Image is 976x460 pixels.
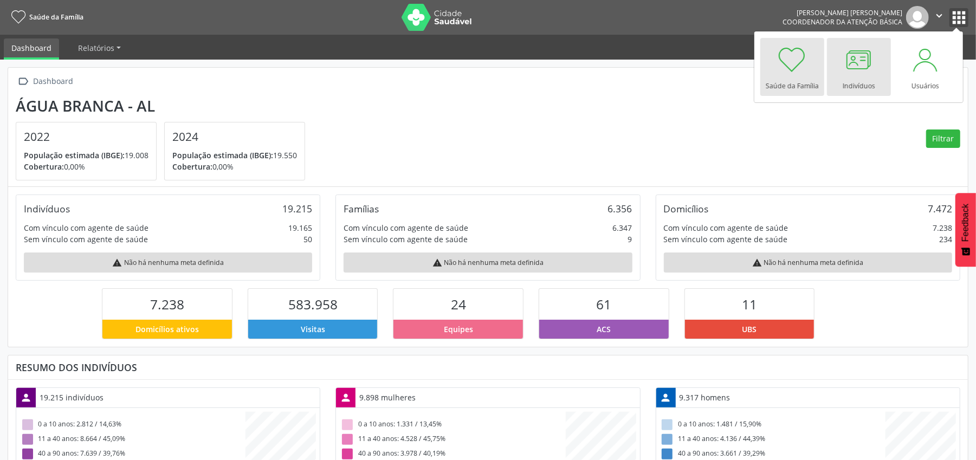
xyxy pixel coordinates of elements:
[31,74,75,89] div: Dashboard
[933,222,952,234] div: 7.238
[432,258,442,268] i: warning
[752,258,762,268] i: warning
[16,74,75,89] a:  Dashboard
[303,234,312,245] div: 50
[928,203,952,215] div: 7.472
[24,203,70,215] div: Indivíduos
[112,258,122,268] i: warning
[664,252,952,273] div: Não há nenhuma meta definida
[608,203,632,215] div: 6.356
[660,418,885,432] div: 0 a 10 anos: 1.481 / 15,90%
[340,392,352,404] i: person
[8,8,83,26] a: Saúde da Família
[16,97,313,115] div: Água Branca - AL
[78,43,114,53] span: Relatórios
[760,38,824,96] a: Saúde da Família
[135,323,199,335] span: Domicílios ativos
[24,130,148,144] h4: 2022
[613,222,632,234] div: 6.347
[949,8,968,27] button: apps
[664,203,709,215] div: Domicílios
[783,17,902,27] span: Coordenador da Atenção Básica
[282,203,312,215] div: 19.215
[288,222,312,234] div: 19.165
[827,38,891,96] a: Indivíduos
[344,234,468,245] div: Sem vínculo com agente de saúde
[664,222,788,234] div: Com vínculo com agente de saúde
[172,161,297,172] p: 0,00%
[742,323,757,335] span: UBS
[597,323,611,335] span: ACS
[894,38,958,96] a: Usuários
[939,234,952,245] div: 234
[344,203,379,215] div: Famílias
[24,161,148,172] p: 0,00%
[24,252,312,273] div: Não há nenhuma meta definida
[344,252,632,273] div: Não há nenhuma meta definida
[340,432,565,447] div: 11 a 40 anos: 4.528 / 45,75%
[676,388,734,407] div: 9.317 homens
[172,130,297,144] h4: 2024
[24,222,148,234] div: Com vínculo com agente de saúde
[36,388,107,407] div: 19.215 indivíduos
[16,361,960,373] div: Resumo dos indivíduos
[24,150,148,161] p: 19.008
[340,418,565,432] div: 0 a 10 anos: 1.331 / 13,45%
[356,388,419,407] div: 9.898 mulheres
[20,392,32,404] i: person
[906,6,929,29] img: img
[451,295,466,313] span: 24
[344,222,468,234] div: Com vínculo com agente de saúde
[955,193,976,267] button: Feedback - Mostrar pesquisa
[664,234,788,245] div: Sem vínculo com agente de saúde
[288,295,338,313] span: 583.958
[24,161,64,172] span: Cobertura:
[172,150,297,161] p: 19.550
[24,234,148,245] div: Sem vínculo com agente de saúde
[660,432,885,447] div: 11 a 40 anos: 4.136 / 44,39%
[150,295,184,313] span: 7.238
[29,12,83,22] span: Saúde da Família
[961,204,971,242] span: Feedback
[172,161,212,172] span: Cobertura:
[4,38,59,60] a: Dashboard
[933,10,945,22] i: 
[926,129,960,148] button: Filtrar
[628,234,632,245] div: 9
[660,392,672,404] i: person
[16,74,31,89] i: 
[742,295,757,313] span: 11
[70,38,128,57] a: Relatórios
[596,295,611,313] span: 61
[20,432,245,447] div: 11 a 40 anos: 8.664 / 45,09%
[24,150,125,160] span: População estimada (IBGE):
[929,6,949,29] button: 
[444,323,473,335] span: Equipes
[172,150,273,160] span: População estimada (IBGE):
[301,323,325,335] span: Visitas
[20,418,245,432] div: 0 a 10 anos: 2.812 / 14,63%
[783,8,902,17] div: [PERSON_NAME] [PERSON_NAME]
